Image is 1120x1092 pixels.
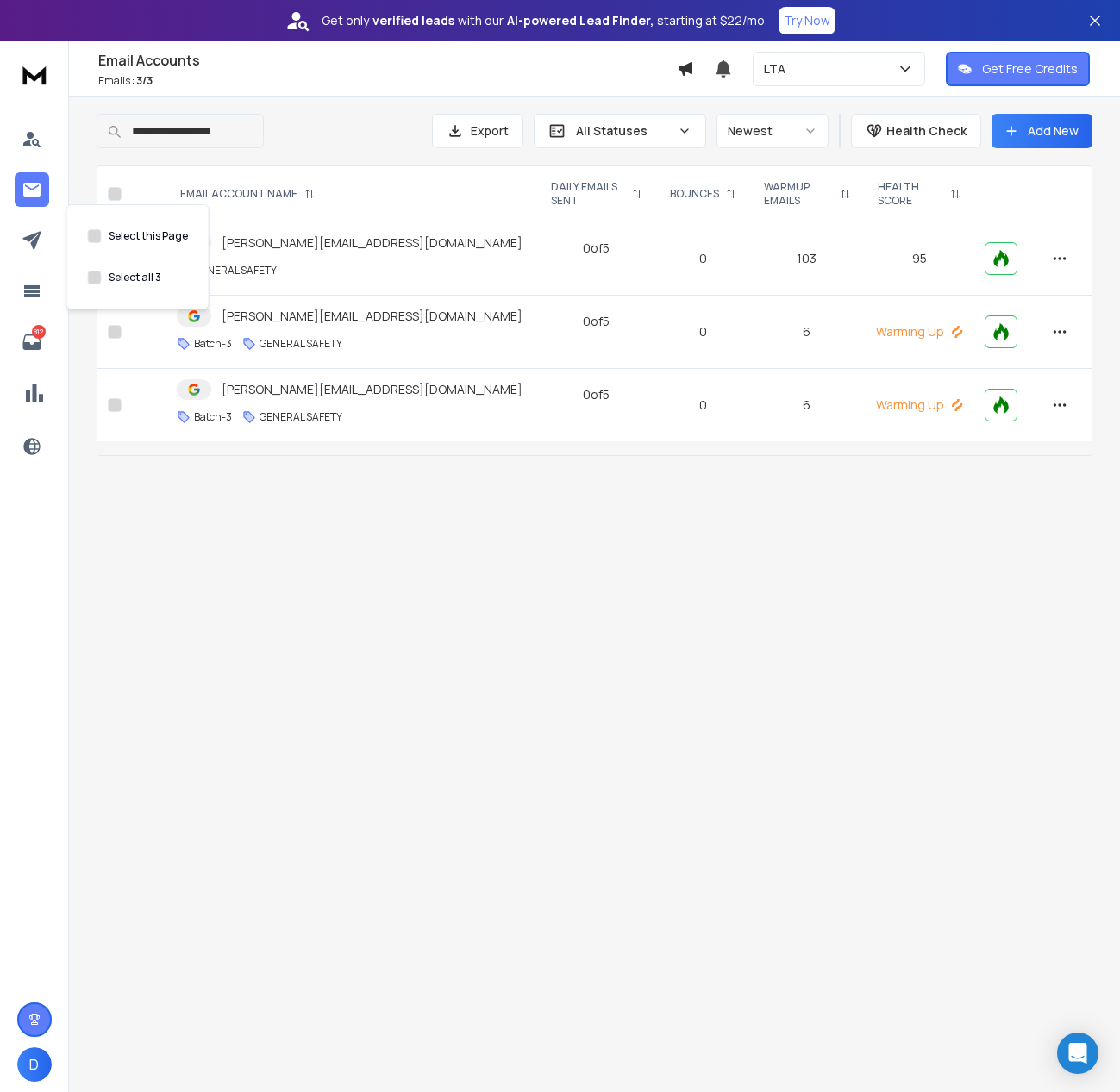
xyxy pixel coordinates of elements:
p: Batch-3 [194,337,232,351]
div: 0 of 5 [583,386,610,403]
p: HEALTH SCORE [878,180,943,208]
button: D [17,1047,52,1082]
p: GENERAL SAFETY [260,410,342,424]
p: LTA [764,60,792,78]
label: Select all 3 [109,271,161,284]
p: WARMUP EMAILS [764,180,834,208]
img: logo [17,59,52,90]
a: 812 [15,325,49,359]
div: 0 of 5 [583,313,610,330]
strong: verified leads [372,12,454,29]
strong: AI-powered Lead Finder, [507,12,654,29]
p: Emails : [98,74,677,88]
td: 95 [864,222,974,296]
td: 6 [750,296,865,369]
h1: Email Accounts [98,50,677,71]
p: 0 [666,396,740,414]
span: 3 / 3 [136,73,153,88]
p: [PERSON_NAME][EMAIL_ADDRESS][DOMAIN_NAME] [222,381,522,398]
p: DAILY EMAILS SENT [551,180,625,208]
p: GENERAL SAFETY [260,337,342,351]
div: EMAIL ACCOUNT NAME [180,187,315,201]
p: Get only with our starting at $22/mo [322,12,765,29]
p: All Statuses [576,122,671,140]
div: 0 of 5 [583,240,610,257]
p: Get Free Credits [982,60,1078,78]
td: 6 [750,369,865,442]
p: [PERSON_NAME][EMAIL_ADDRESS][DOMAIN_NAME] [222,308,522,325]
p: GENERAL SAFETY [194,264,277,278]
div: Open Intercom Messenger [1057,1033,1098,1074]
p: Try Now [784,12,830,29]
p: 812 [32,325,46,339]
p: Warming Up [874,323,964,340]
p: 0 [666,323,740,340]
button: Health Check [851,114,981,148]
p: 0 [666,250,740,267]
button: Add New [992,114,1092,148]
button: Export [432,114,523,148]
p: Warming Up [874,396,964,414]
label: Select this Page [109,229,188,243]
p: [PERSON_NAME][EMAIL_ADDRESS][DOMAIN_NAME] [222,234,522,252]
button: Newest [716,114,829,148]
td: 103 [750,222,865,296]
p: BOUNCES [670,187,719,201]
button: Get Free Credits [946,52,1090,86]
p: Health Check [886,122,967,140]
p: Batch-3 [194,410,232,424]
button: Try Now [779,7,835,34]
